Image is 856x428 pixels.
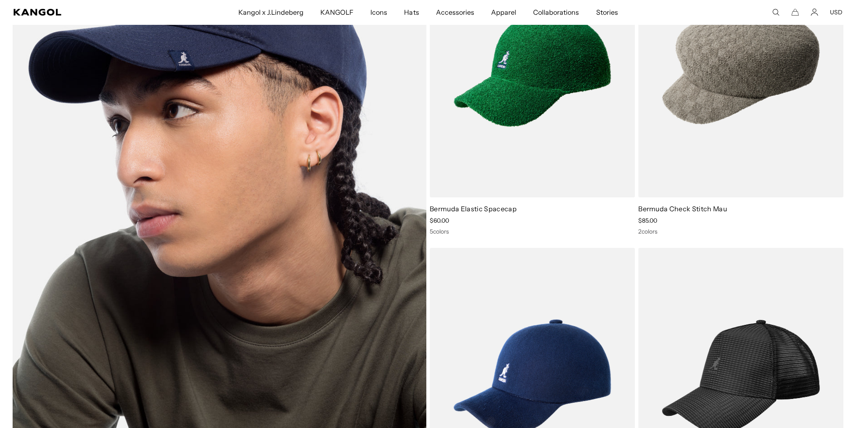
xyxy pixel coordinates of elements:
div: 5 colors [430,228,635,235]
button: Cart [791,8,799,16]
span: $85.00 [638,217,657,224]
a: Account [811,8,818,16]
div: 2 colors [638,228,843,235]
a: Bermuda Check Stitch Mau [638,205,727,213]
span: $60.00 [430,217,449,224]
a: Kangol [13,9,158,16]
button: USD [830,8,843,16]
a: Bermuda Elastic Spacecap [430,205,517,213]
summary: Search here [772,8,779,16]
